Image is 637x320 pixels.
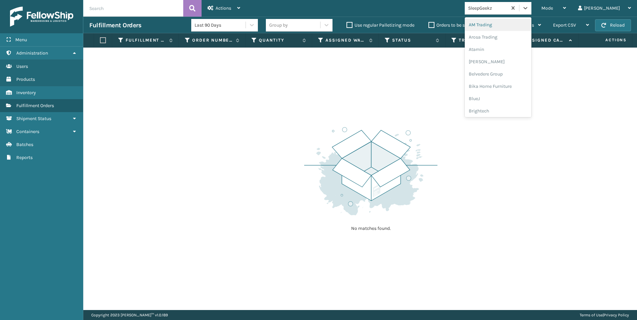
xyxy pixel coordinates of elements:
[584,35,631,46] span: Actions
[553,22,576,28] span: Export CSV
[16,64,28,69] span: Users
[465,92,531,105] div: BlueJ
[16,90,36,95] span: Inventory
[465,43,531,56] div: Atamin
[16,155,33,160] span: Reports
[192,37,233,43] label: Order Number
[16,116,51,121] span: Shipment Status
[595,19,631,31] button: Reload
[468,5,508,12] div: SleepGeekz
[392,37,432,43] label: Status
[459,37,499,43] label: Tracking Number
[346,22,414,28] label: Use regular Palletizing mode
[195,22,246,29] div: Last 90 Days
[465,105,531,117] div: Brightech
[525,37,566,43] label: Assigned Carrier Service
[465,68,531,80] div: Belvedere Group
[16,77,35,82] span: Products
[91,310,168,320] p: Copyright 2023 [PERSON_NAME]™ v 1.0.189
[16,103,54,108] span: Fulfillment Orders
[604,313,629,317] a: Privacy Policy
[541,5,553,11] span: Mode
[325,37,366,43] label: Assigned Warehouse
[16,50,48,56] span: Administration
[15,37,27,43] span: Menu
[216,5,231,11] span: Actions
[126,37,166,43] label: Fulfillment Order Id
[269,22,288,29] div: Group by
[465,56,531,68] div: [PERSON_NAME]
[580,313,603,317] a: Terms of Use
[89,21,141,29] h3: Fulfillment Orders
[16,142,33,147] span: Batches
[465,19,531,31] div: AM Trading
[580,310,629,320] div: |
[465,80,531,92] div: Bika Home Furniture
[465,31,531,43] div: Arosa Trading
[259,37,299,43] label: Quantity
[16,129,39,134] span: Containers
[10,7,73,27] img: logo
[428,22,493,28] label: Orders to be shipped [DATE]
